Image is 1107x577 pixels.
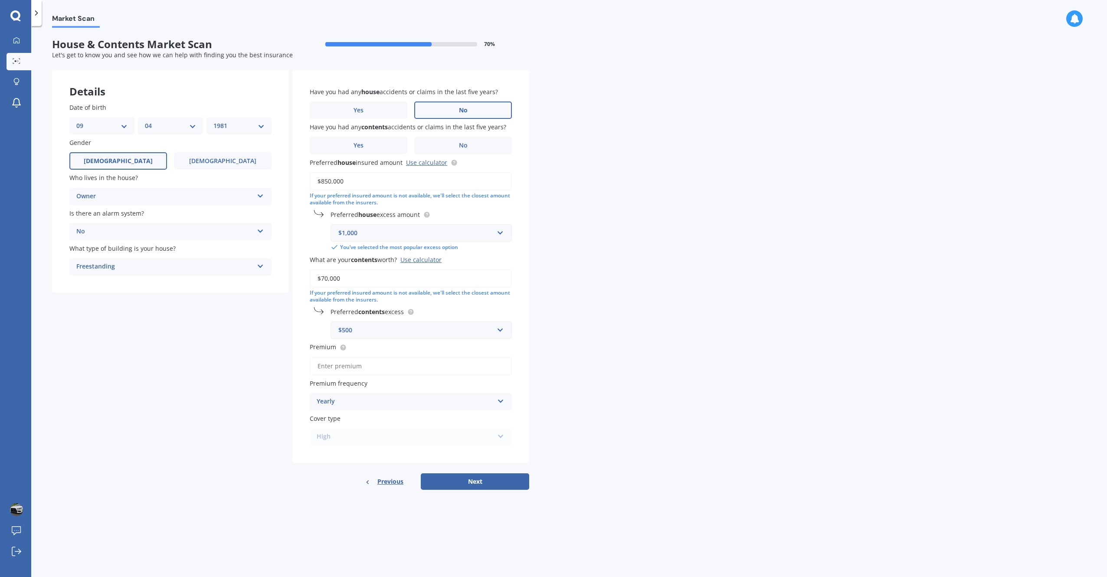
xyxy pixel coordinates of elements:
[310,379,367,387] span: Premium frequency
[310,269,512,288] input: Enter amount
[317,397,494,407] div: Yearly
[10,503,23,516] img: AAcHTteZ4bgf-liQsXUhXcdZdqkU3KavFF2lOKpQhoIiX7o8qq8=s96-c
[331,243,512,251] div: You’ve selected the most popular excess option
[76,226,253,237] div: No
[377,475,403,488] span: Previous
[310,343,336,351] span: Premium
[331,210,420,219] span: Preferred excess amount
[361,88,380,96] b: house
[52,70,289,96] div: Details
[338,325,494,335] div: $500
[400,256,442,264] div: Use calculator
[52,51,293,59] span: Let's get to know you and see how we can help with finding you the best insurance
[337,158,356,167] b: house
[69,174,138,182] span: Who lives in the house?
[189,157,256,165] span: [DEMOGRAPHIC_DATA]
[484,41,495,47] span: 70 %
[310,192,512,207] div: If your preferred insured amount is not available, we'll select the closest amount available from...
[354,107,364,114] span: Yes
[358,210,377,219] b: house
[310,414,341,423] span: Cover type
[310,88,498,96] span: Have you had any accidents or claims in the last five years?
[354,142,364,149] span: Yes
[331,308,404,316] span: Preferred excess
[76,262,253,272] div: Freestanding
[358,308,385,316] b: contents
[310,289,512,304] div: If your preferred insured amount is not available, we'll select the closest amount available from...
[310,256,397,264] span: What are your worth?
[459,107,468,114] span: No
[310,158,403,167] span: Preferred insured amount
[338,228,494,238] div: $1,000
[310,357,512,375] input: Enter premium
[351,256,377,264] b: contents
[84,157,153,165] span: [DEMOGRAPHIC_DATA]
[69,103,106,111] span: Date of birth
[459,142,468,149] span: No
[69,209,144,217] span: Is there an alarm system?
[310,123,506,131] span: Have you had any accidents or claims in the last five years?
[361,123,388,131] b: contents
[52,14,100,26] span: Market Scan
[52,38,291,51] span: House & Contents Market Scan
[406,158,447,167] a: Use calculator
[69,138,91,147] span: Gender
[310,172,512,190] input: Enter amount
[76,191,253,202] div: Owner
[421,473,529,490] button: Next
[69,244,176,252] span: What type of building is your house?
